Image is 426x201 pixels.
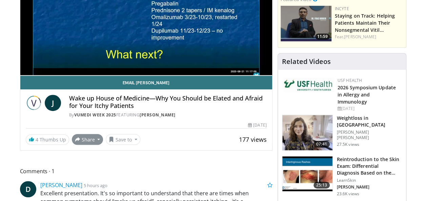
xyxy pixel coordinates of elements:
[20,181,36,197] a: D
[106,134,140,145] button: Save to
[338,106,401,112] div: [DATE]
[335,6,349,12] a: Incyte
[74,112,116,118] a: Vumedi Week 2025
[282,115,402,151] a: 07:41 Weightloss in [GEOGRAPHIC_DATA] [PERSON_NAME] [PERSON_NAME] 27.5K views
[315,33,330,40] span: 11:59
[282,115,332,150] img: 9983fed1-7565-45be-8934-aef1103ce6e2.150x105_q85_crop-smart_upscale.jpg
[337,156,402,176] h3: Reintroduction to the Skin Exam: Differential Diagnosis Based on the…
[338,84,396,105] a: 2026 Symposium Update in Allergy and Immunology
[239,135,267,143] span: 177 views
[40,181,82,189] a: [PERSON_NAME]
[283,77,334,92] img: 6ba8804a-8538-4002-95e7-a8f8012d4a11.png.150x105_q85_autocrop_double_scale_upscale_version-0.2.jpg
[248,122,266,128] div: [DATE]
[69,95,267,109] h4: Wake up House of Medicine—Why You Should be Elated and Afraid for Your Itchy Patients
[26,134,69,145] a: 4 Thumbs Up
[313,141,330,148] span: 07:41
[20,76,272,89] a: Email [PERSON_NAME]
[282,58,331,66] h4: Related Videos
[337,130,402,140] p: [PERSON_NAME] [PERSON_NAME]
[337,184,402,190] p: [PERSON_NAME]
[72,134,103,145] button: Share
[84,182,107,188] small: 5 hours ago
[26,95,42,111] img: Vumedi Week 2025
[281,6,331,41] img: fe0751a3-754b-4fa7-bfe3-852521745b57.png.150x105_q85_crop-smart_upscale.jpg
[281,6,331,41] a: 11:59
[313,182,330,188] span: 25:13
[69,112,267,118] div: By FEATURING
[344,34,376,40] a: [PERSON_NAME]
[36,136,38,143] span: 4
[337,115,402,128] h3: Weightloss in [GEOGRAPHIC_DATA]
[338,77,362,83] a: USF Health
[20,167,272,176] span: Comments 1
[282,156,402,197] a: 25:13 Reintroduction to the Skin Exam: Differential Diagnosis Based on the… LearnSkin [PERSON_NAM...
[335,34,403,40] div: Feat.
[282,156,332,192] img: 022c50fb-a848-4cac-a9d8-ea0906b33a1b.150x105_q85_crop-smart_upscale.jpg
[140,112,176,118] a: [PERSON_NAME]
[337,178,402,183] p: LearnSkin
[337,142,359,147] p: 27.5K views
[45,95,61,111] a: J
[337,191,359,197] p: 23.6K views
[335,13,395,33] a: Staying on Track: Helping Patients Maintain Their Nonsegmental Vitil…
